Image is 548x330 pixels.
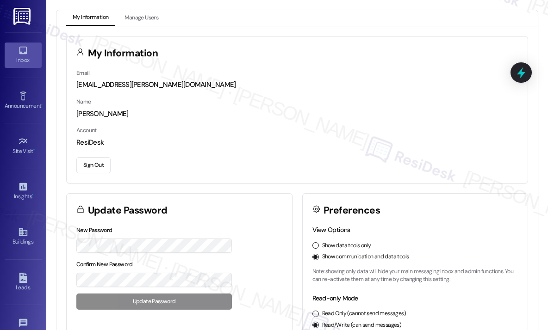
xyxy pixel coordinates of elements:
img: ResiDesk Logo [13,8,32,25]
a: Site Visit • [5,134,42,159]
label: Email [76,69,89,77]
label: Read Only (cannot send messages) [322,310,406,318]
a: Insights • [5,179,42,204]
button: Manage Users [118,10,165,26]
label: Confirm New Password [76,261,133,268]
a: Buildings [5,224,42,249]
label: Show communication and data tools [322,253,409,261]
label: Read/Write (can send messages) [322,321,402,330]
label: Read-only Mode [312,294,358,302]
div: [EMAIL_ADDRESS][PERSON_NAME][DOMAIN_NAME] [76,80,518,90]
h3: Preferences [324,206,380,215]
a: Inbox [5,43,42,67]
button: Sign Out [76,157,111,173]
span: • [41,101,43,108]
h3: My Information [88,49,158,58]
label: Show data tools only [322,242,371,250]
span: • [32,192,33,198]
label: New Password [76,226,112,234]
div: ResiDesk [76,138,518,147]
span: • [33,147,35,153]
a: Leads [5,270,42,295]
p: Note: showing only data will hide your main messaging inbox and admin functions. You can re-activ... [312,268,518,284]
label: Name [76,98,91,105]
div: [PERSON_NAME] [76,109,518,119]
h3: Update Password [88,206,168,215]
button: My Information [66,10,115,26]
label: Account [76,127,97,134]
label: View Options [312,226,350,234]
